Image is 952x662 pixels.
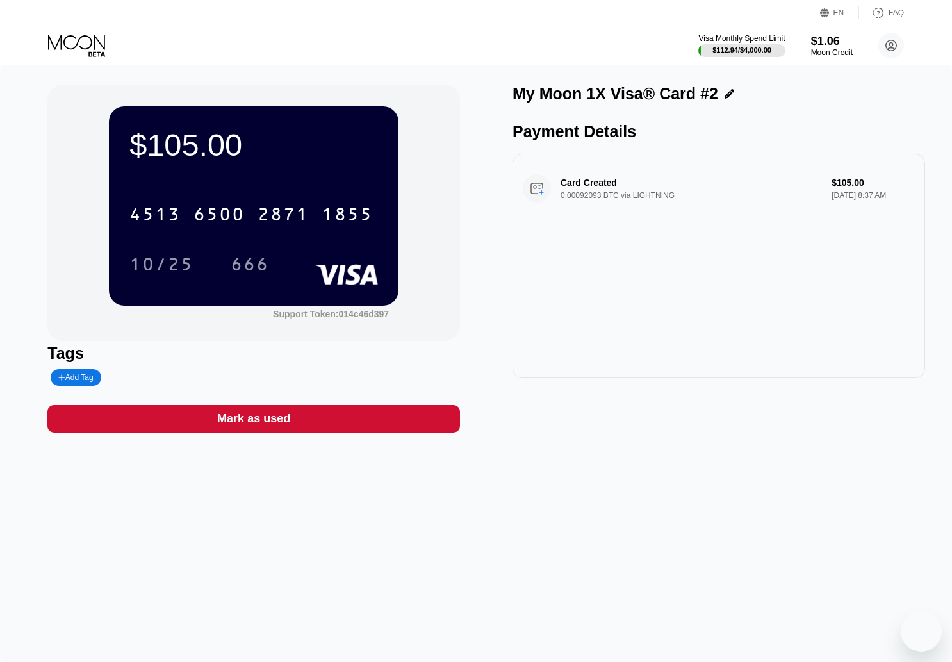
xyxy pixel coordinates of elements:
[820,6,859,19] div: EN
[859,6,904,19] div: FAQ
[231,256,269,276] div: 666
[833,8,844,17] div: EN
[273,309,389,319] div: Support Token: 014c46d397
[513,85,718,103] div: My Moon 1X Visa® Card #2
[698,34,785,57] div: Visa Monthly Spend Limit$112.94/$4,000.00
[129,256,193,276] div: 10/25
[712,46,771,54] div: $112.94 / $4,000.00
[129,127,378,163] div: $105.00
[217,411,290,426] div: Mark as used
[273,309,389,319] div: Support Token:014c46d397
[513,122,925,141] div: Payment Details
[58,373,93,382] div: Add Tag
[811,35,853,57] div: $1.06Moon Credit
[698,34,785,43] div: Visa Monthly Spend Limit
[811,48,853,57] div: Moon Credit
[193,206,245,226] div: 6500
[322,206,373,226] div: 1855
[221,248,279,280] div: 666
[122,198,381,230] div: 4513650028711855
[47,344,460,363] div: Tags
[258,206,309,226] div: 2871
[901,611,942,652] iframe: Кнопка запуска окна обмена сообщениями
[889,8,904,17] div: FAQ
[811,35,853,48] div: $1.06
[47,405,460,433] div: Mark as used
[129,206,181,226] div: 4513
[120,248,203,280] div: 10/25
[51,369,101,386] div: Add Tag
